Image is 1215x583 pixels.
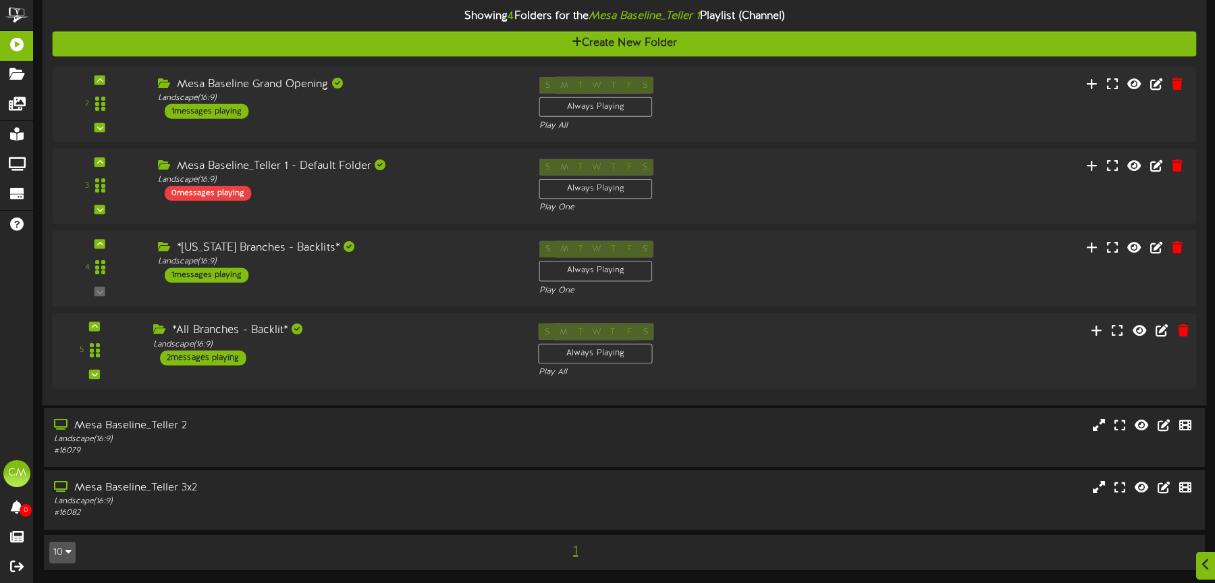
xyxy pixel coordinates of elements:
div: 0 messages playing [165,186,251,201]
div: # 16079 [54,445,518,457]
div: Landscape ( 16:9 ) [54,434,518,445]
div: Always Playing [539,344,653,364]
div: Play One [539,284,805,296]
div: # 16082 [54,507,518,519]
div: Showing Folders for the Playlist (Channel) [42,3,1206,32]
div: CM [3,460,30,487]
div: Mesa Baseline_Teller 1 - Default Folder [158,159,519,174]
i: Mesa Baseline_Teller 1 [589,11,700,23]
div: Landscape ( 16:9 ) [158,93,519,104]
div: Mesa Baseline Grand Opening [158,77,519,93]
div: Play One [539,203,805,214]
div: Play All [539,367,807,378]
div: 2 messages playing [160,351,246,365]
div: Always Playing [539,97,653,117]
span: 1 [570,544,581,559]
button: Create New Folder [52,32,1196,57]
div: Landscape ( 16:9 ) [158,257,519,268]
div: Play All [539,120,805,132]
div: Mesa Baseline_Teller 3x2 [54,480,518,496]
div: Landscape ( 16:9 ) [54,496,518,507]
div: Landscape ( 16:9 ) [158,174,519,186]
div: Always Playing [539,180,653,199]
button: 10 [49,542,76,563]
div: *All Branches - Backlit* [153,323,518,338]
div: Always Playing [539,261,653,281]
div: 1 messages playing [165,268,248,283]
div: Mesa Baseline_Teller 2 [54,418,518,434]
div: *[US_STATE] Branches - Backlits* [158,241,519,257]
span: 0 [20,504,32,517]
div: Landscape ( 16:9 ) [153,338,518,350]
span: 4 [508,11,514,23]
div: 1 messages playing [165,104,248,119]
